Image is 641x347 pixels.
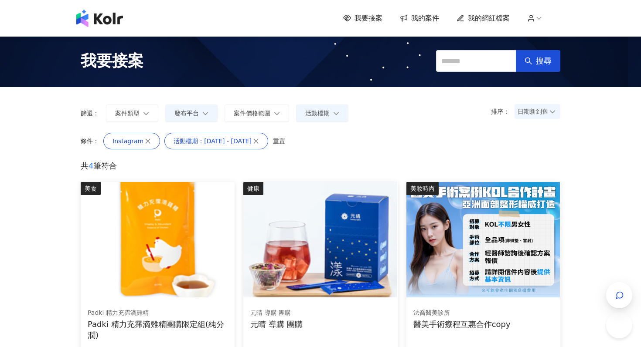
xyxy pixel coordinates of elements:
[400,13,439,23] a: 我的案件
[81,160,560,171] p: 共 筆符合
[76,10,123,27] img: logo
[296,104,348,122] button: 活動檔期
[355,13,382,23] span: 我要接案
[250,319,302,330] div: 元晴 導購 團購
[174,138,252,145] span: 活動檔期：[DATE] - [DATE]
[81,182,101,195] div: 美食
[406,182,439,195] div: 美妝時尚
[81,50,143,72] span: 我要接案
[525,57,532,65] span: search
[518,105,557,118] span: 日期新到舊
[165,104,218,122] button: 發布平台
[103,133,160,149] button: Instagram
[411,13,439,23] span: 我的案件
[115,110,140,117] span: 案件類型
[243,182,263,195] div: 健康
[413,309,511,317] div: 法喬醫美診所
[606,312,632,338] iframe: Help Scout Beacon - Open
[225,104,289,122] button: 案件價格範圍
[343,13,382,23] a: 我要接案
[243,182,397,297] img: 漾漾神｜活力莓果康普茶沖泡粉
[273,133,290,149] button: 重置
[81,182,234,297] img: Padki 精力充霈滴雞精(團購限定組)
[491,108,515,115] p: 排序：
[113,138,143,145] span: Instagram
[250,309,302,317] div: 元晴 導購 團購
[516,50,560,72] button: 搜尋
[406,182,560,297] img: 眼袋、隆鼻、隆乳、抽脂、墊下巴
[536,56,552,66] span: 搜尋
[413,319,511,330] div: 醫美手術療程互惠合作copy
[81,138,99,145] p: 條件：
[468,13,510,23] span: 我的網紅檔案
[174,110,199,117] span: 發布平台
[106,104,158,122] button: 案件類型
[457,13,510,23] a: 我的網紅檔案
[234,110,270,117] span: 案件價格範圍
[89,161,93,170] span: 4
[81,110,99,117] p: 篩選：
[88,309,227,317] div: Padki 精力充霈滴雞精
[273,138,285,145] span: 重置
[88,319,228,340] div: Padki 精力充霈滴雞精團購限定組(純分潤)
[164,133,268,149] button: 活動檔期：[DATE] - [DATE]
[305,110,330,117] span: 活動檔期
